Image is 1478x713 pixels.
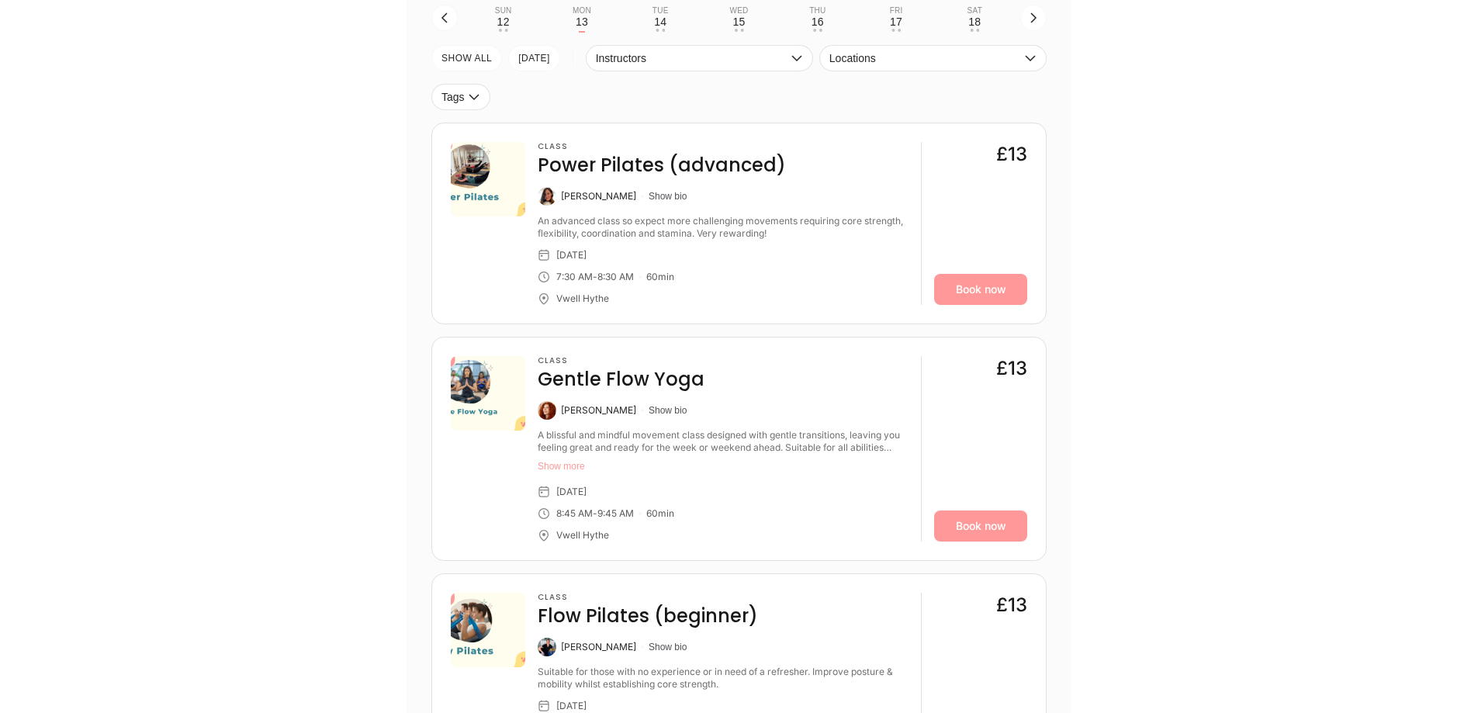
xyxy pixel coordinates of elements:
[646,507,674,520] div: 60 min
[597,507,634,520] div: 9:45 AM
[813,29,822,32] div: • •
[431,45,502,71] button: SHOW All
[538,666,909,691] div: Suitable for those with no experience or in need of a refresher. Improve posture & mobility whils...
[891,29,901,32] div: • •
[538,142,786,151] h3: Class
[556,507,593,520] div: 8:45 AM
[538,401,556,420] img: Caitlin McCarthy
[451,593,525,667] img: aa553f9f-2931-4451-b727-72da8bd8ddcb.png
[556,700,587,712] div: [DATE]
[556,249,587,261] div: [DATE]
[451,142,525,216] img: de308265-3e9d-4747-ba2f-d825c0cdbde0.png
[597,271,634,283] div: 8:30 AM
[538,187,556,206] img: Kate Arnold
[890,6,903,16] div: Fri
[729,6,748,16] div: Wed
[538,215,909,240] div: An advanced class so expect more challenging movements requiring core strength, flexibility, coor...
[593,271,597,283] div: -
[561,404,636,417] div: [PERSON_NAME]
[538,638,556,656] img: Svenja O'Connor
[538,153,786,178] h4: Power Pilates (advanced)
[573,6,591,16] div: Mon
[576,16,588,28] div: 13
[968,16,981,28] div: 18
[508,45,560,71] button: [DATE]
[556,271,593,283] div: 7:30 AM
[996,593,1027,618] div: £13
[649,190,687,202] button: Show bio
[646,271,674,283] div: 60 min
[561,190,636,202] div: [PERSON_NAME]
[890,16,902,28] div: 17
[538,367,704,392] h4: Gentle Flow Yoga
[829,52,1021,64] span: Locations
[934,274,1027,305] a: Book now
[538,460,909,472] button: Show more
[934,511,1027,542] a: Book now
[734,29,743,32] div: • •
[556,486,587,498] div: [DATE]
[586,45,813,71] button: Instructors
[499,29,508,32] div: • •
[996,356,1027,381] div: £13
[538,604,758,628] h4: Flow Pilates (beginner)
[596,52,787,64] span: Instructors
[497,16,510,28] div: 12
[561,641,636,653] div: [PERSON_NAME]
[967,6,982,16] div: Sat
[556,292,609,305] div: Vwell Hythe
[809,6,826,16] div: Thu
[441,91,465,103] span: Tags
[538,429,909,454] div: A blissful and mindful movement class designed with gentle transitions, leaving you feeling great...
[970,29,979,32] div: • •
[538,356,704,365] h3: Class
[812,16,824,28] div: 16
[556,529,609,542] div: Vwell Hythe
[593,507,597,520] div: -
[656,29,665,32] div: • •
[652,6,669,16] div: Tue
[732,16,745,28] div: 15
[996,142,1027,167] div: £13
[538,593,758,602] h3: Class
[649,404,687,417] button: Show bio
[495,6,512,16] div: Sun
[654,16,666,28] div: 14
[431,84,490,110] button: Tags
[649,641,687,653] button: Show bio
[451,356,525,431] img: 61e4154f-1df3-4cf4-9c57-15847db83959.png
[819,45,1047,71] button: Locations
